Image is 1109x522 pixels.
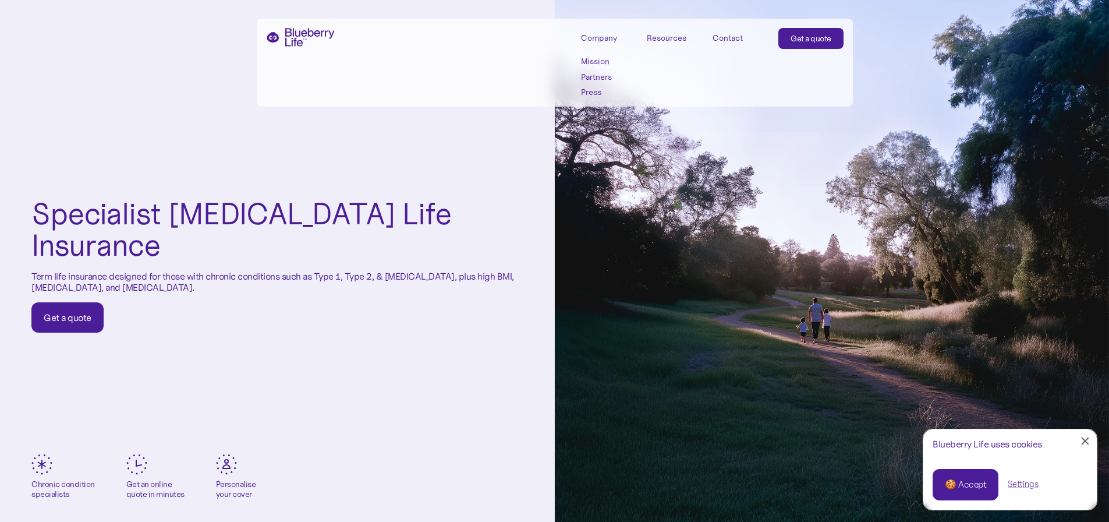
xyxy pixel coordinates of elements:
[573,460,897,494] p: Blueberry Life™️ offers a unique approach to term life insurance. We specialise in offering tailo...
[31,271,523,293] p: Term life insurance designed for those with chronic conditions such as Type 1, Type 2, & [MEDICAL...
[1073,429,1097,453] a: Close Cookie Popup
[581,72,633,82] a: Partners
[31,479,95,499] div: Chronic condition specialists
[791,33,831,44] div: Get a quote
[44,312,91,323] div: Get a quote
[581,57,633,97] nav: Company
[126,479,185,499] div: Get an online quote in minutes
[581,87,633,97] a: Press
[266,28,335,47] a: home
[31,198,523,262] h1: Specialist [MEDICAL_DATA] Life Insurance
[581,28,633,47] div: Company
[778,28,844,49] a: Get a quote
[581,57,633,66] a: Mission
[31,302,104,333] a: Get a quote
[1008,478,1039,491] a: Settings
[933,469,998,500] a: 🍪 Accept
[713,28,765,47] a: Contact
[647,33,686,43] div: Resources
[945,478,986,491] div: 🍪 Accept
[216,479,256,499] div: Personalise your cover
[933,439,1087,450] div: Blueberry Life uses cookies
[581,33,617,43] div: Company
[647,28,699,47] div: Resources
[713,33,743,43] div: Contact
